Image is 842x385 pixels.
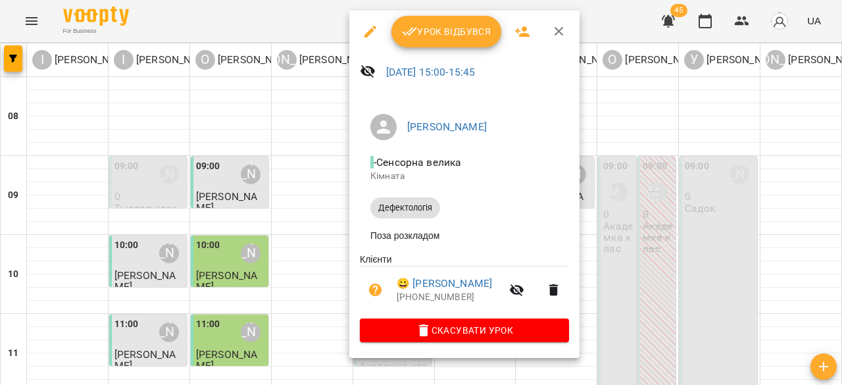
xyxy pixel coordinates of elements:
button: Візит ще не сплачено. Додати оплату? [360,274,391,306]
p: Кімната [370,170,558,183]
button: Урок відбувся [391,16,502,47]
ul: Клієнти [360,253,569,319]
a: 😀 [PERSON_NAME] [397,276,492,292]
span: Скасувати Урок [370,322,558,338]
a: [PERSON_NAME] [407,120,487,133]
a: [DATE] 15:00-15:45 [386,66,476,78]
span: Дефектологія [370,202,440,214]
span: Урок відбувся [402,24,491,39]
span: - Сенсорна велика [370,156,464,168]
p: [PHONE_NUMBER] [397,291,501,304]
li: Поза розкладом [360,224,569,247]
button: Скасувати Урок [360,319,569,342]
